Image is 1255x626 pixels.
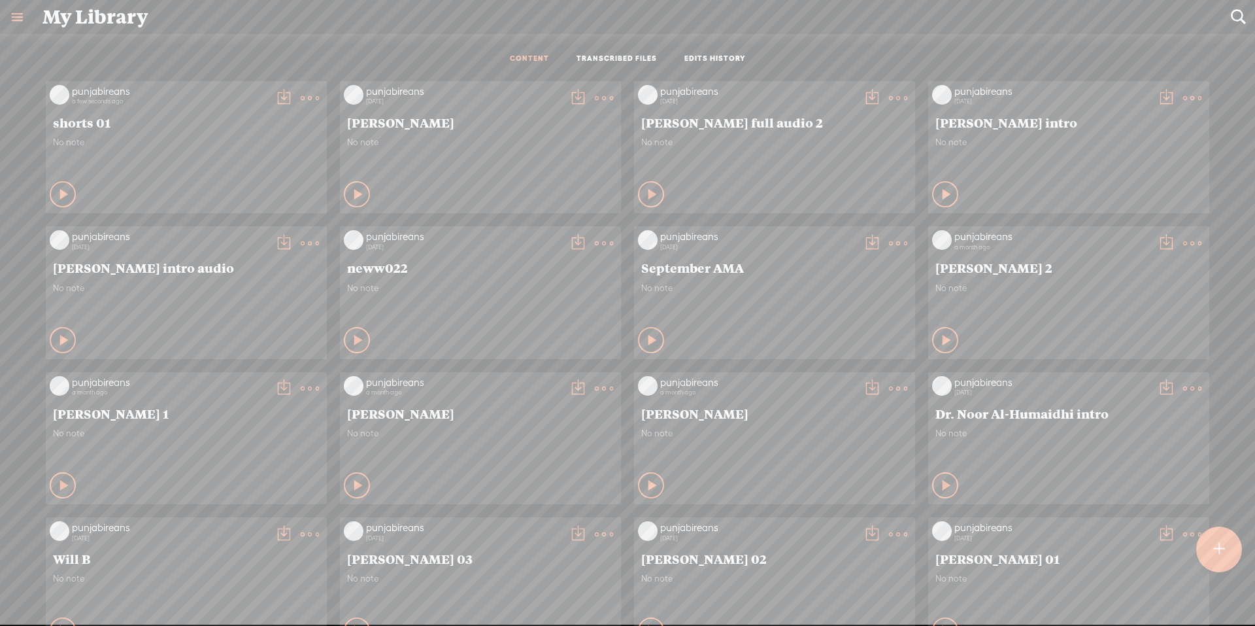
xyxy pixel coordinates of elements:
span: [PERSON_NAME] [347,114,614,130]
a: EDITS HISTORY [684,54,746,65]
span: Will B [53,551,320,566]
div: punjabireans [954,376,1150,389]
div: punjabireans [72,376,268,389]
span: [PERSON_NAME] 02 [641,551,908,566]
div: punjabireans [660,230,856,243]
div: [DATE] [72,534,268,542]
span: No note [641,573,908,584]
span: No note [347,283,614,294]
span: No note [53,573,320,584]
div: punjabireans [72,230,268,243]
div: a month ago [366,389,562,396]
div: punjabireans [954,230,1150,243]
img: videoLoading.png [932,376,952,396]
img: videoLoading.png [344,85,363,105]
img: videoLoading.png [344,376,363,396]
img: videoLoading.png [932,230,952,250]
span: No note [935,573,1202,584]
div: punjabireans [366,85,562,98]
span: Dr. Noor Al-Humaidhi intro [935,406,1202,421]
span: No note [347,428,614,439]
img: videoLoading.png [50,521,69,541]
span: September AMA [641,260,908,275]
div: punjabireans [954,85,1150,98]
div: a month ago [72,389,268,396]
div: a month ago [660,389,856,396]
div: [DATE] [660,534,856,542]
div: [DATE] [660,97,856,105]
img: videoLoading.png [932,85,952,105]
div: a month ago [954,243,1150,251]
span: [PERSON_NAME] intro [935,114,1202,130]
img: videoLoading.png [344,230,363,250]
div: [DATE] [366,97,562,105]
div: a few seconds ago [72,97,268,105]
div: [DATE] [954,97,1150,105]
div: [DATE] [954,534,1150,542]
span: No note [53,428,320,439]
span: neww022 [347,260,614,275]
span: No note [935,137,1202,148]
a: TRANSCRIBED FILES [577,54,657,65]
span: No note [347,573,614,584]
img: videoLoading.png [638,230,658,250]
div: [DATE] [366,534,562,542]
div: [DATE] [954,389,1150,396]
div: punjabireans [366,521,562,534]
span: [PERSON_NAME] 2 [935,260,1202,275]
span: No note [53,137,320,148]
a: CONTENT [510,54,549,65]
div: punjabireans [72,85,268,98]
div: punjabireans [72,521,268,534]
span: [PERSON_NAME] 1 [53,406,320,421]
span: [PERSON_NAME] [347,406,614,421]
img: videoLoading.png [50,376,69,396]
img: videoLoading.png [50,230,69,250]
div: punjabireans [660,85,856,98]
div: punjabireans [954,521,1150,534]
div: punjabireans [366,376,562,389]
span: [PERSON_NAME] full audio 2 [641,114,908,130]
img: videoLoading.png [638,521,658,541]
span: No note [641,137,908,148]
div: punjabireans [660,376,856,389]
span: [PERSON_NAME] 03 [347,551,614,566]
span: [PERSON_NAME] [641,406,908,421]
span: No note [53,283,320,294]
img: videoLoading.png [50,85,69,105]
span: No note [935,283,1202,294]
img: videoLoading.png [932,521,952,541]
img: videoLoading.png [638,85,658,105]
div: [DATE] [660,243,856,251]
img: videoLoading.png [344,521,363,541]
span: No note [641,428,908,439]
div: punjabireans [660,521,856,534]
span: No note [935,428,1202,439]
span: No note [641,283,908,294]
div: punjabireans [366,230,562,243]
div: [DATE] [366,243,562,251]
span: shorts 01 [53,114,320,130]
span: [PERSON_NAME] 01 [935,551,1202,566]
img: videoLoading.png [638,376,658,396]
span: No note [347,137,614,148]
span: [PERSON_NAME] intro audio [53,260,320,275]
div: [DATE] [72,243,268,251]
